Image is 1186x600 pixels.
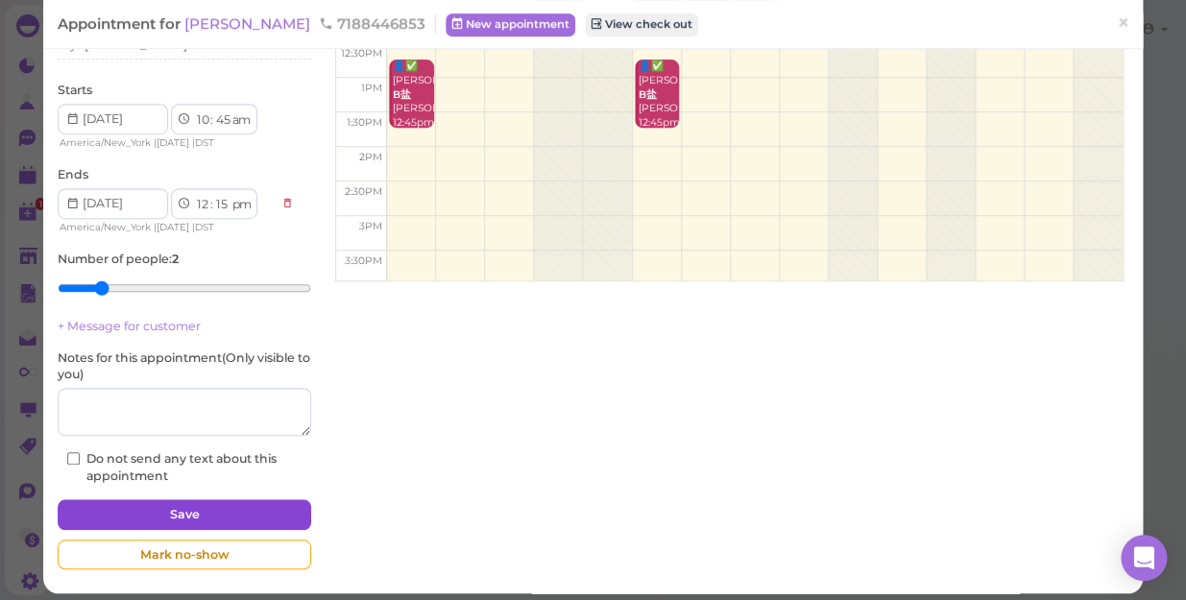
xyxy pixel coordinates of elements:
[58,82,92,99] label: Starts
[638,60,680,158] div: 👤✅ [PERSON_NAME] [PERSON_NAME]|Sunny 12:45pm - 1:45pm
[585,13,698,36] a: View check out
[58,251,179,268] label: Number of people :
[157,221,189,233] span: [DATE]
[184,14,314,33] a: [PERSON_NAME]
[347,116,382,129] span: 1:30pm
[157,136,189,149] span: [DATE]
[58,219,272,236] div: | |
[361,82,382,94] span: 1pm
[1105,1,1141,46] a: ×
[58,349,311,384] label: Notes for this appointment ( Only visible to you )
[1121,535,1167,581] div: Open Intercom Messenger
[58,166,88,183] label: Ends
[359,151,382,163] span: 2pm
[639,88,657,101] b: B盐
[60,136,151,149] span: America/New_York
[58,319,201,333] a: + Message for customer
[172,252,179,266] b: 2
[67,450,302,485] label: Do not send any text about this appointment
[58,499,311,530] button: Save
[359,220,382,232] span: 3pm
[195,221,214,233] span: DST
[60,221,151,233] span: America/New_York
[341,47,382,60] span: 12:30pm
[393,88,411,101] b: B盐
[58,14,436,34] div: Appointment for
[58,134,272,152] div: | |
[446,13,575,36] a: New appointment
[345,254,382,267] span: 3:30pm
[195,136,214,149] span: DST
[1117,10,1129,36] span: ×
[345,185,382,198] span: 2:30pm
[392,60,434,158] div: 👤✅ [PERSON_NAME] [PERSON_NAME]|Sunny 12:45pm - 1:45pm
[319,14,425,33] span: 7188446853
[58,540,311,570] div: Mark no-show
[67,452,80,465] input: Do not send any text about this appointment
